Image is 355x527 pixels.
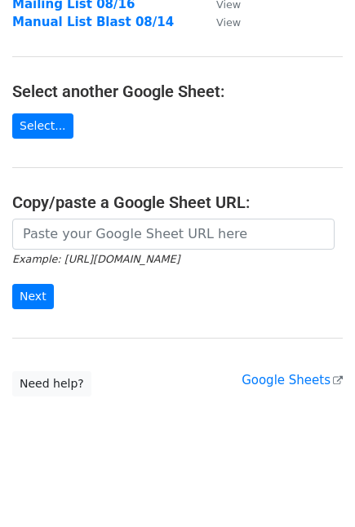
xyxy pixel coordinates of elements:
[12,193,343,212] h4: Copy/paste a Google Sheet URL:
[12,253,180,265] small: Example: [URL][DOMAIN_NAME]
[12,15,174,29] a: Manual List Blast 08/14
[12,82,343,101] h4: Select another Google Sheet:
[200,15,241,29] a: View
[12,371,91,396] a: Need help?
[12,113,73,139] a: Select...
[242,373,343,387] a: Google Sheets
[12,219,335,250] input: Paste your Google Sheet URL here
[216,16,241,29] small: View
[273,449,355,527] iframe: Chat Widget
[12,284,54,309] input: Next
